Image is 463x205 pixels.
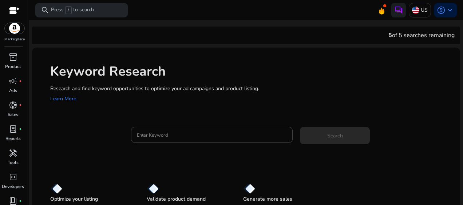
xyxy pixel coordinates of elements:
p: Developers [2,183,24,190]
span: account_circle [437,6,446,15]
span: campaign [9,77,17,85]
p: Marketplace [4,37,25,42]
div: of 5 searches remaining [388,31,455,40]
img: diamond.svg [147,184,159,194]
span: search [41,6,50,15]
p: Tools [8,159,19,166]
span: inventory_2 [9,53,17,61]
img: diamond.svg [50,184,62,194]
span: fiber_manual_record [19,128,22,130]
p: Ads [9,87,17,94]
p: Press to search [51,6,94,14]
span: 5 [388,31,392,39]
span: fiber_manual_record [19,80,22,83]
p: US [421,4,428,16]
p: Reports [5,135,21,142]
span: fiber_manual_record [19,104,22,106]
p: Optimize your listing [50,196,98,203]
span: handyman [9,149,17,157]
span: / [65,6,72,14]
p: Validate product demand [147,196,206,203]
p: Generate more sales [243,196,292,203]
p: Product [5,63,21,70]
span: fiber_manual_record [19,200,22,202]
h1: Keyword Research [50,64,453,79]
span: keyboard_arrow_down [446,6,454,15]
span: donut_small [9,101,17,109]
span: code_blocks [9,173,17,181]
a: Learn More [50,95,76,102]
p: Research and find keyword opportunities to optimize your ad campaigns and product listing. [50,85,453,92]
img: diamond.svg [243,184,255,194]
p: Sales [8,111,18,118]
img: amazon.svg [5,23,24,34]
img: us.svg [412,7,419,14]
span: lab_profile [9,125,17,133]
